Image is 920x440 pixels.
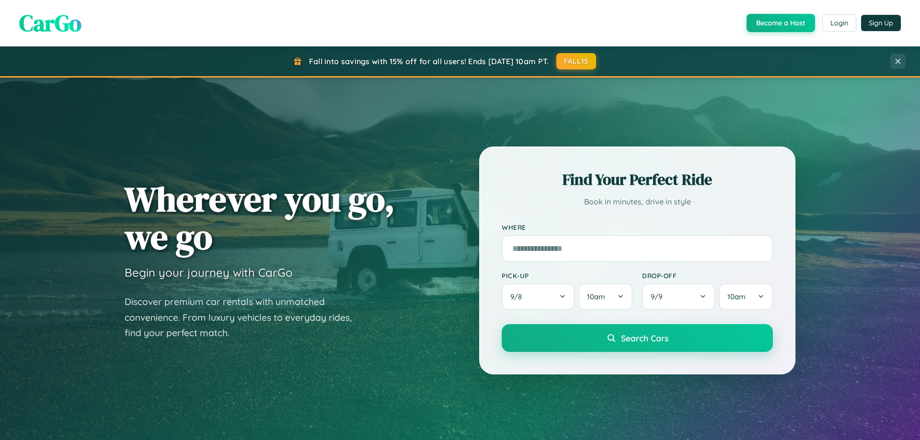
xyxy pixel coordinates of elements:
[125,265,293,280] h3: Begin your journey with CarGo
[651,292,667,301] span: 9 / 9
[502,271,632,280] label: Pick-up
[502,195,773,209] p: Book in minutes, drive in style
[822,14,856,32] button: Login
[578,283,632,310] button: 10am
[861,15,901,31] button: Sign Up
[502,169,773,190] h2: Find Your Perfect Ride
[642,283,715,310] button: 9/9
[642,271,773,280] label: Drop-off
[510,292,527,301] span: 9 / 8
[727,292,746,301] span: 10am
[125,294,364,341] p: Discover premium car rentals with unmatched convenience. From luxury vehicles to everyday rides, ...
[747,14,815,32] button: Become a Host
[19,7,81,39] span: CarGo
[502,223,773,231] label: Where
[309,56,549,66] span: Fall into savings with 15% off for all users! Ends [DATE] 10am PT.
[719,283,773,310] button: 10am
[556,53,597,69] button: FALL15
[621,333,668,343] span: Search Cars
[502,324,773,352] button: Search Cars
[587,292,605,301] span: 10am
[502,283,575,310] button: 9/8
[125,180,395,256] h1: Wherever you go, we go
